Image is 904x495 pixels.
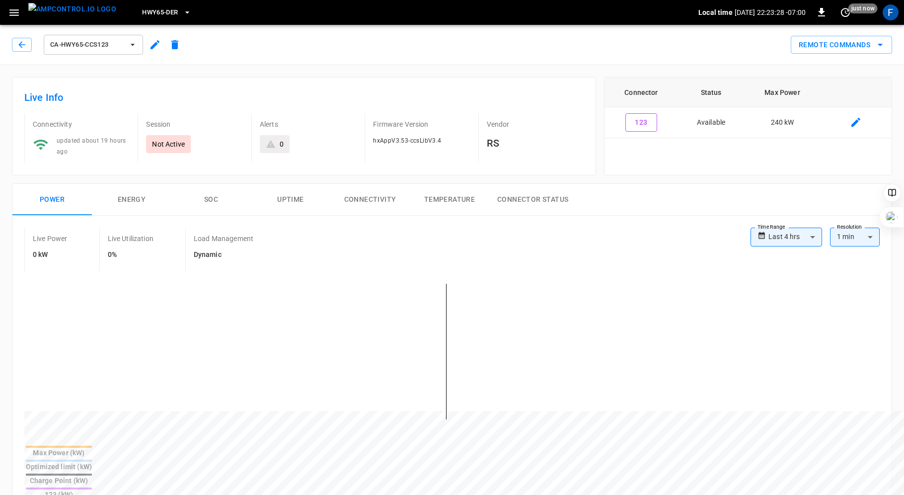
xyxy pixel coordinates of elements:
p: Connectivity [33,119,130,129]
span: updated about 19 hours ago [57,137,126,155]
button: Remote Commands [791,36,892,54]
p: Load Management [194,234,253,244]
button: SOC [171,184,251,216]
td: Available [678,107,744,138]
p: Live Utilization [108,234,153,244]
div: profile-icon [883,4,899,20]
h6: RS [487,135,584,151]
div: 0 [280,139,284,149]
h6: 0 kW [33,249,68,260]
img: ampcontrol.io logo [28,3,116,15]
p: Firmware Version [373,119,470,129]
button: Uptime [251,184,330,216]
p: Live Power [33,234,68,244]
button: HWY65-DER [138,3,195,22]
label: Resolution [837,223,862,231]
button: ca-hwy65-ccs123 [44,35,143,55]
p: Local time [698,7,733,17]
label: Time Range [757,223,785,231]
div: 1 min [830,228,880,247]
h6: Live Info [24,89,584,105]
span: HWY65-DER [142,7,178,18]
h6: 0% [108,249,153,260]
p: Session [146,119,243,129]
span: hxAppV3.53-ccsLibV3.4 [373,137,441,144]
span: just now [848,3,878,13]
button: Connector Status [489,184,576,216]
button: Power [12,184,92,216]
button: 123 [625,113,657,132]
span: ca-hwy65-ccs123 [50,39,124,51]
button: Connectivity [330,184,410,216]
th: Max Power [744,78,821,107]
td: 240 kW [744,107,821,138]
th: Connector [604,78,678,107]
p: [DATE] 22:23:28 -07:00 [735,7,806,17]
h6: Dynamic [194,249,253,260]
p: Vendor [487,119,584,129]
p: Not Active [152,139,185,149]
p: Alerts [260,119,357,129]
button: Energy [92,184,171,216]
button: set refresh interval [837,4,853,20]
div: Last 4 hrs [768,228,822,247]
th: Status [678,78,744,107]
div: remote commands options [791,36,892,54]
button: Temperature [410,184,489,216]
table: connector table [604,78,892,138]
